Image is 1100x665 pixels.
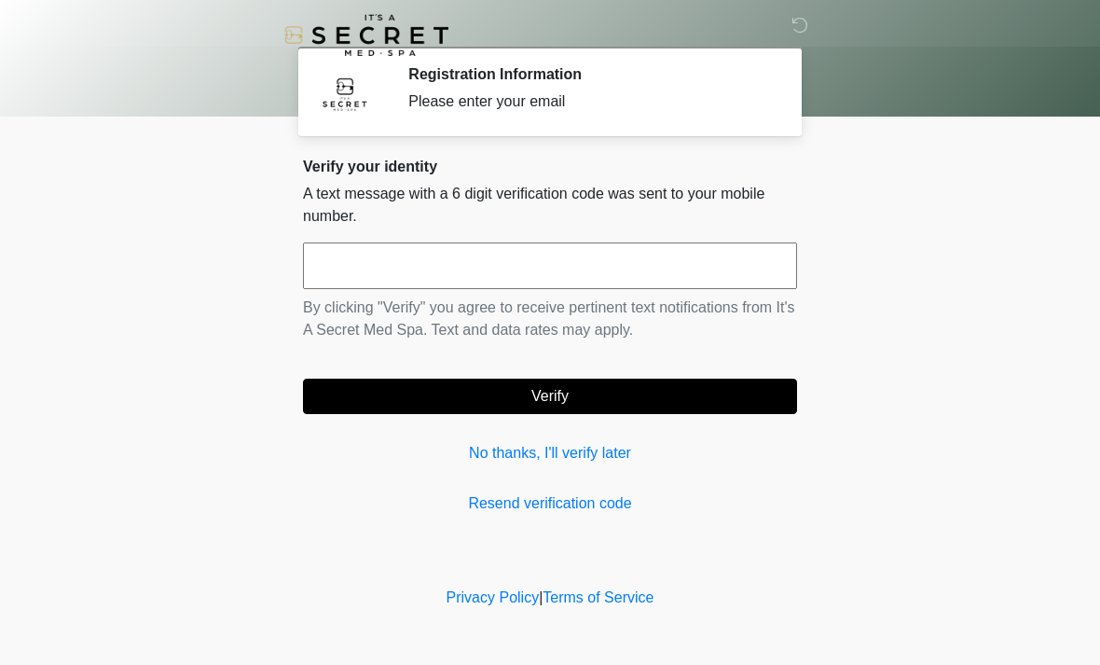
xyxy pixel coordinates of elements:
[303,297,797,341] p: By clicking "Verify" you agree to receive pertinent text notifications from It's A Secret Med Spa...
[408,90,769,113] div: Please enter your email
[543,589,653,605] a: Terms of Service
[447,589,540,605] a: Privacy Policy
[303,379,797,414] button: Verify
[284,14,448,56] img: It's A Secret Med Spa Logo
[539,589,543,605] a: |
[303,158,797,175] h2: Verify your identity
[303,492,797,515] a: Resend verification code
[303,442,797,464] a: No thanks, I'll verify later
[303,183,797,228] p: A text message with a 6 digit verification code was sent to your mobile number.
[408,65,769,83] h2: Registration Information
[317,65,373,121] img: Agent Avatar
